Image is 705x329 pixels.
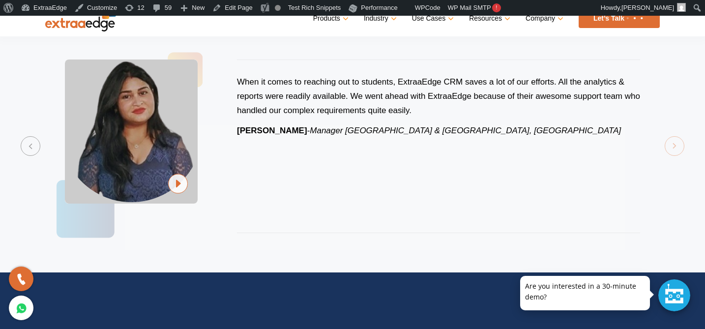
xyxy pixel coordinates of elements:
a: Let’s Talk [579,9,660,28]
p: - [237,123,640,138]
a: Products [313,11,347,26]
a: Company [526,11,561,26]
span: [PERSON_NAME] [621,4,674,11]
i: Manager [GEOGRAPHIC_DATA] & [GEOGRAPHIC_DATA], [GEOGRAPHIC_DATA] [310,126,621,135]
strong: [PERSON_NAME] [237,126,307,135]
div: Chat [658,279,690,311]
a: Industry [364,11,395,26]
span: ! [492,3,501,12]
a: Use Cases [412,11,452,26]
p: When it comes to reaching out to students, ExtraaEdge CRM saves a lot of our efforts. All the ana... [237,75,640,118]
a: Resources [469,11,508,26]
button: Previous [21,136,40,156]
